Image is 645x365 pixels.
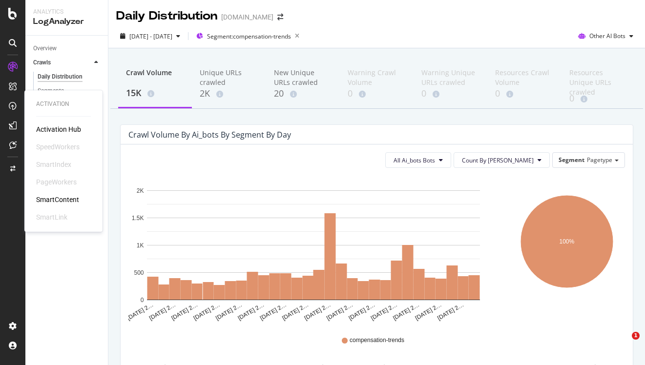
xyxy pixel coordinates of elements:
[632,332,640,340] span: 1
[200,87,258,100] div: 2K
[128,176,499,322] svg: A chart.
[137,187,144,194] text: 2K
[559,238,574,245] text: 100%
[421,68,479,87] div: Warning Unique URLs crawled
[33,58,91,68] a: Crawls
[36,100,91,108] div: Activation
[207,32,291,41] span: Segment: compensation-trends
[587,156,612,164] span: Pagetype
[385,152,451,168] button: All Ai_bots Bots
[128,130,291,140] div: Crawl Volume by ai_bots by Segment by Day
[495,68,553,87] div: Resources Crawl Volume
[569,92,627,105] div: 0
[132,215,144,222] text: 1.5K
[129,32,172,41] span: [DATE] - [DATE]
[589,32,625,40] span: Other AI Bots
[454,152,550,168] button: Count By [PERSON_NAME]
[38,72,83,82] div: Daily Distribution
[192,28,303,44] button: Segment:compensation-trends
[348,87,406,100] div: 0
[462,156,534,164] span: Count By Day
[394,156,435,164] span: All Ai_bots Bots
[36,212,67,222] div: SmartLink
[126,87,184,100] div: 15K
[350,336,404,345] span: compensation-trends
[141,297,144,304] text: 0
[274,87,332,100] div: 20
[200,68,258,87] div: Unique URLs crawled
[221,12,273,22] div: [DOMAIN_NAME]
[574,28,637,44] button: Other AI Bots
[33,8,100,16] div: Analytics
[495,87,553,100] div: 0
[277,14,283,20] div: arrow-right-arrow-left
[33,43,57,54] div: Overview
[612,332,635,355] iframe: Intercom live chat
[274,68,332,87] div: New Unique URLs crawled
[569,68,627,92] div: Resources Unique URLs crawled
[38,86,101,106] a: Segments Distribution
[126,68,184,86] div: Crawl Volume
[348,68,406,87] div: Warning Crawl Volume
[36,195,79,204] a: SmartContent
[36,160,71,169] div: SmartIndex
[134,269,144,276] text: 500
[38,72,101,82] a: Daily Distribution
[33,16,100,27] div: LogAnalyzer
[559,156,584,164] span: Segment
[36,124,81,134] a: Activation Hub
[508,176,625,322] svg: A chart.
[116,28,184,44] button: [DATE] - [DATE]
[116,8,217,24] div: Daily Distribution
[36,177,77,187] div: PageWorkers
[137,242,144,249] text: 1K
[38,86,92,106] div: Segments Distribution
[33,58,51,68] div: Crawls
[421,87,479,100] div: 0
[33,43,101,54] a: Overview
[36,142,80,152] div: SpeedWorkers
